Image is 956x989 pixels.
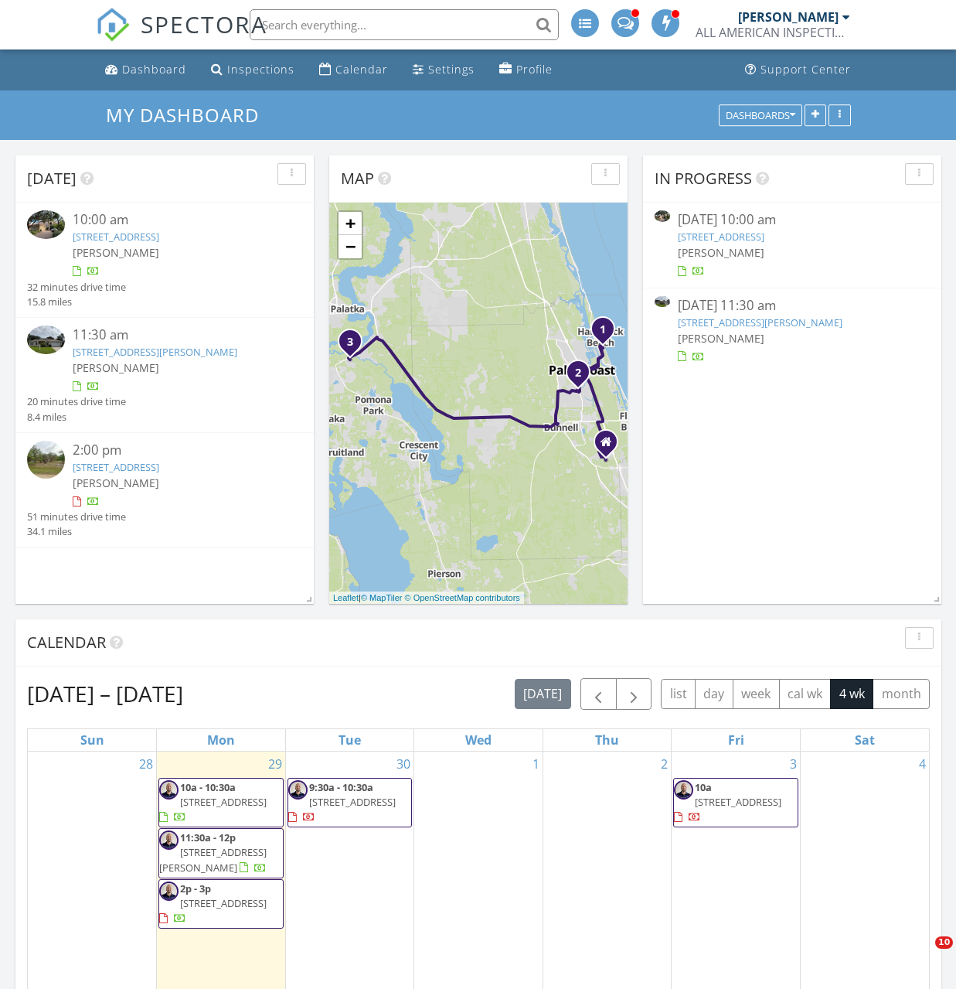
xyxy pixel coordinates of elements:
div: 15.8 miles [27,295,126,309]
button: list [661,679,696,709]
span: [STREET_ADDRESS] [695,795,781,809]
a: 9:30a - 10:30a [STREET_ADDRESS] [288,780,396,824]
span: 9:30a - 10:30a [309,780,373,794]
a: Inspections [205,56,301,84]
span: [PERSON_NAME] [73,360,159,375]
div: 32 minutes drive time [27,280,126,295]
button: cal wk [779,679,832,709]
span: 10 [935,936,953,949]
a: SPECTORA [96,21,267,53]
div: | [329,592,524,605]
div: Dashboard [122,62,186,77]
a: [STREET_ADDRESS][PERSON_NAME] [73,345,237,359]
div: 110 Pheasant Rd, Satsuma, FL 32189 [350,341,359,350]
span: 10a - 10:30a [180,780,236,794]
button: week [733,679,780,709]
img: vic_spectora.jpg [159,882,179,901]
a: 11:30 am [STREET_ADDRESS][PERSON_NAME] [PERSON_NAME] 20 minutes drive time 8.4 miles [27,326,302,425]
button: Next [616,678,652,710]
button: day [695,679,733,709]
a: Zoom in [339,212,362,235]
span: [DATE] [27,168,77,189]
span: In Progress [655,168,752,189]
div: [PERSON_NAME] [738,9,839,25]
img: vic_spectora.jpg [159,780,179,800]
span: [STREET_ADDRESS] [180,795,267,809]
a: © MapTiler [361,593,403,602]
a: Monday [204,729,238,751]
i: 2 [575,368,581,379]
div: 16 Whittlesey Ln, Palm Coast, FL 32164 [578,372,587,381]
img: 9571993%2Fcover_photos%2FDDwJh2TAuekFsij5qoir%2Fsmall.jpeg [27,210,65,239]
i: 3 [347,337,353,348]
a: Go to October 3, 2025 [787,752,800,776]
img: vic_spectora.jpg [674,780,693,800]
a: Go to September 28, 2025 [136,752,156,776]
a: Support Center [739,56,857,84]
a: 11:30a - 12p [STREET_ADDRESS][PERSON_NAME] [159,830,267,874]
a: Go to October 2, 2025 [658,752,671,776]
span: [STREET_ADDRESS][PERSON_NAME] [159,845,267,874]
a: [STREET_ADDRESS][PERSON_NAME] [678,315,842,329]
div: Inspections [227,62,294,77]
div: Calendar [335,62,388,77]
span: [PERSON_NAME] [678,245,764,260]
div: [DATE] 11:30 am [678,296,907,315]
div: Settings [428,62,475,77]
img: The Best Home Inspection Software - Spectora [96,8,130,42]
img: 9569461%2Fcover_photos%2FrTSUpS9L1otRCowa7kQd%2Fsmall.jpeg [27,326,65,354]
a: 10a [STREET_ADDRESS] [674,780,781,824]
span: 11:30a - 12p [180,830,236,844]
a: Leaflet [333,593,359,602]
div: 51 minutes drive time [27,510,126,524]
span: Map [341,168,374,189]
a: 2p - 3p [STREET_ADDRESS] [159,882,267,925]
span: 10a [695,780,712,794]
img: 9569461%2Fcover_photos%2FrTSUpS9L1otRCowa7kQd%2Fsmall.jpeg [655,296,670,308]
a: Calendar [313,56,394,84]
a: [DATE] 11:30 am [STREET_ADDRESS][PERSON_NAME] [PERSON_NAME] [655,296,930,365]
img: streetview [27,441,65,479]
div: 12 Smoke Tree Place, Palm Coast Fl 32164 [606,442,615,451]
a: Settings [407,56,481,84]
img: 9571993%2Fcover_photos%2FDDwJh2TAuekFsij5qoir%2Fsmall.jpeg [655,210,670,222]
span: [PERSON_NAME] [73,245,159,260]
button: [DATE] [515,679,571,709]
span: [PERSON_NAME] [73,476,159,490]
a: [STREET_ADDRESS] [73,460,159,474]
a: [STREET_ADDRESS] [678,230,764,244]
a: Go to October 1, 2025 [529,752,543,776]
span: [STREET_ADDRESS] [180,896,267,910]
a: 10a - 10:30a [STREET_ADDRESS] [158,778,284,828]
a: © OpenStreetMap contributors [405,593,520,602]
a: Go to September 30, 2025 [393,752,413,776]
a: Saturday [852,729,878,751]
a: My Dashboard [106,102,272,128]
div: 20 minutes drive time [27,394,126,409]
a: 2:00 pm [STREET_ADDRESS] [PERSON_NAME] 51 minutes drive time 34.1 miles [27,441,302,540]
button: Previous [580,678,617,710]
a: Go to October 4, 2025 [916,752,929,776]
i: 1 [600,325,606,336]
a: Tuesday [335,729,364,751]
div: ALL AMERICAN INSPECTION SERVICES [696,25,850,40]
div: Support Center [760,62,851,77]
div: 2:00 pm [73,441,279,460]
button: 4 wk [830,679,873,709]
img: vic_spectora.jpg [288,780,308,800]
div: 11:30 am [73,326,279,345]
span: [STREET_ADDRESS] [309,795,396,809]
button: month [873,679,930,709]
a: 10a [STREET_ADDRESS] [673,778,798,828]
a: Wednesday [462,729,495,751]
a: Zoom out [339,235,362,258]
a: 10a - 10:30a [STREET_ADDRESS] [159,780,267,824]
div: Dashboards [726,110,795,121]
h2: [DATE] – [DATE] [27,678,183,709]
span: SPECTORA [141,8,267,40]
a: Profile [493,56,559,84]
a: Dashboard [99,56,192,84]
a: 11:30a - 12p [STREET_ADDRESS][PERSON_NAME] [158,828,284,878]
span: [PERSON_NAME] [678,331,764,346]
a: Go to September 29, 2025 [265,752,285,776]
